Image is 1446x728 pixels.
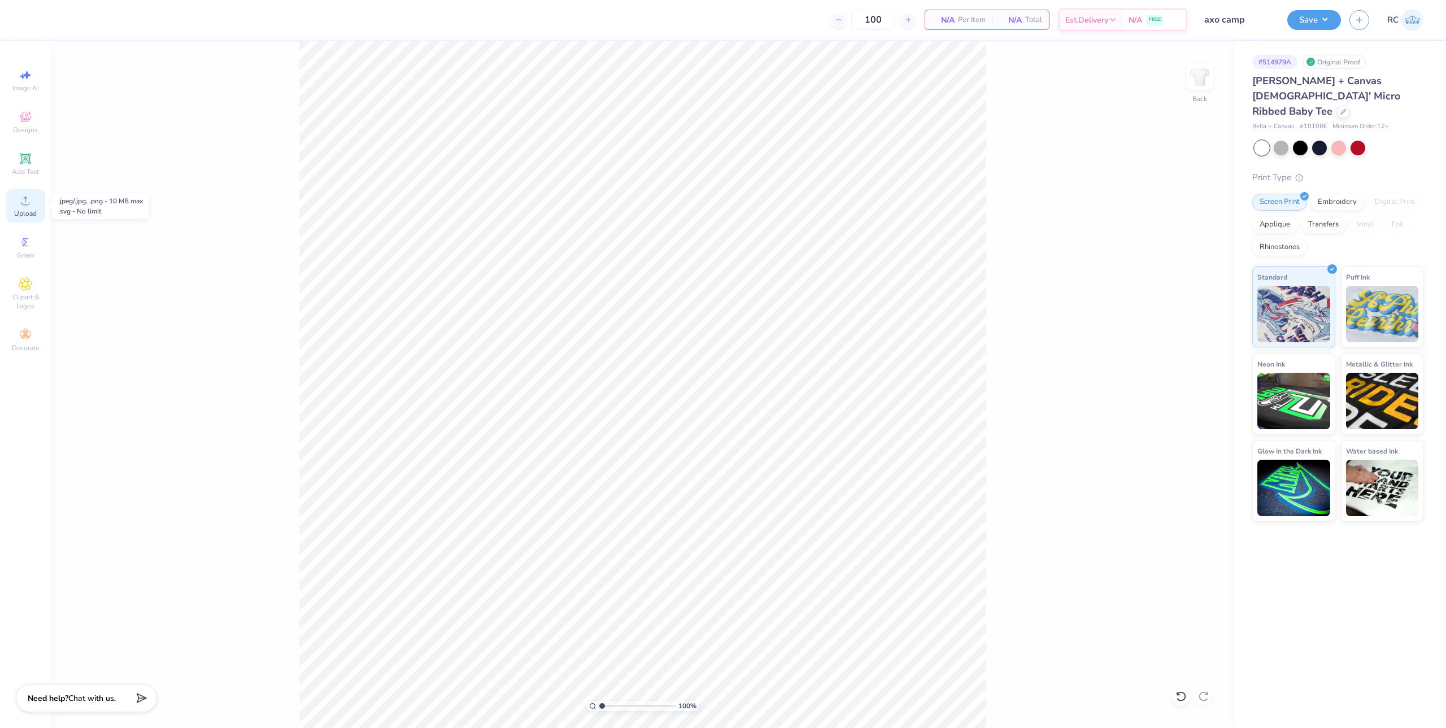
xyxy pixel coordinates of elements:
span: Image AI [12,84,39,93]
span: Per Item [958,14,986,26]
span: Clipart & logos [6,293,45,311]
input: – – [851,10,895,30]
img: Rio Cabojoc [1401,9,1423,31]
span: Est. Delivery [1065,14,1108,26]
span: Water based Ink [1346,445,1398,457]
span: RC [1387,14,1399,27]
span: Minimum Order: 12 + [1332,122,1389,132]
img: Metallic & Glitter Ink [1346,373,1419,429]
div: Vinyl [1349,216,1381,233]
strong: Need help? [28,693,68,704]
div: Digital Print [1367,194,1422,211]
span: Bella + Canvas [1252,122,1294,132]
div: Original Proof [1303,55,1366,69]
span: Total [1025,14,1042,26]
span: N/A [1129,14,1142,26]
span: Add Text [12,167,39,176]
span: Puff Ink [1346,271,1370,283]
img: Water based Ink [1346,460,1419,516]
img: Puff Ink [1346,286,1419,342]
div: Embroidery [1310,194,1364,211]
img: Glow in the Dark Ink [1257,460,1330,516]
a: RC [1387,9,1423,31]
span: N/A [999,14,1022,26]
span: N/A [932,14,955,26]
span: Standard [1257,271,1287,283]
span: Decorate [12,343,39,352]
img: Back [1188,66,1211,88]
div: Back [1192,94,1207,104]
span: Designs [13,125,38,134]
button: Save [1287,10,1341,30]
span: Greek [17,251,34,260]
span: Upload [14,209,37,218]
span: # 1010BE [1300,122,1327,132]
div: Print Type [1252,171,1423,184]
div: Transfers [1301,216,1346,233]
div: Rhinestones [1252,239,1307,256]
span: FREE [1149,16,1161,24]
span: Neon Ink [1257,358,1285,370]
span: Chat with us. [68,693,116,704]
span: [PERSON_NAME] + Canvas [DEMOGRAPHIC_DATA]' Micro Ribbed Baby Tee [1252,74,1400,118]
div: # 514979A [1252,55,1297,69]
div: .jpeg/.jpg, .png - 10 MB max [58,196,143,206]
div: Screen Print [1252,194,1307,211]
span: Glow in the Dark Ink [1257,445,1322,457]
span: Metallic & Glitter Ink [1346,358,1413,370]
div: .svg - No limit [58,206,143,216]
img: Neon Ink [1257,373,1330,429]
div: Applique [1252,216,1297,233]
span: 100 % [678,701,696,711]
div: Foil [1384,216,1411,233]
input: Untitled Design [1196,8,1279,31]
img: Standard [1257,286,1330,342]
